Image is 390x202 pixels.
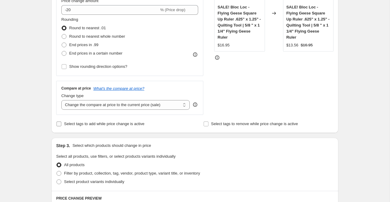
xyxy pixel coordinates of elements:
[64,163,85,167] span: All products
[64,179,124,184] span: Select product variants individually
[93,86,144,91] button: What's the compare at price?
[192,102,198,108] div: help
[64,122,144,126] span: Select tags to add while price change is active
[64,171,200,175] span: Filter by product, collection, tag, vendor, product type, variant title, or inventory
[69,34,125,39] span: Round to nearest whole number
[56,154,176,159] span: Select all products, use filters, or select products variants individually
[69,26,106,30] span: Round to nearest .01
[160,8,185,12] span: % (Price drop)
[61,5,159,15] input: -15
[61,93,84,98] span: Change type
[61,86,91,91] h3: Compare at price
[301,42,313,48] strike: $16.95
[211,122,298,126] span: Select tags to remove while price change is active
[286,5,330,39] span: SALE! Bloc Loc - Flying Geese Square Up Ruler .625" x 1.25" - Quilting Tool | 5/8 " x 1 1/4" Flyi...
[286,42,298,48] div: $13.56
[73,143,151,149] p: Select which products should change in price
[56,143,70,149] h2: Step 3.
[61,17,78,22] span: Rounding
[69,51,122,55] span: End prices in a certain number
[69,43,98,47] span: End prices in .99
[218,42,230,48] div: $16.95
[218,5,261,39] span: SALE! Bloc Loc - Flying Geese Square Up Ruler .625" x 1.25" - Quilting Tool | 5/8 " x 1 1/4" Flyi...
[69,64,127,69] span: Show rounding direction options?
[56,196,334,201] h6: PRICE CHANGE PREVIEW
